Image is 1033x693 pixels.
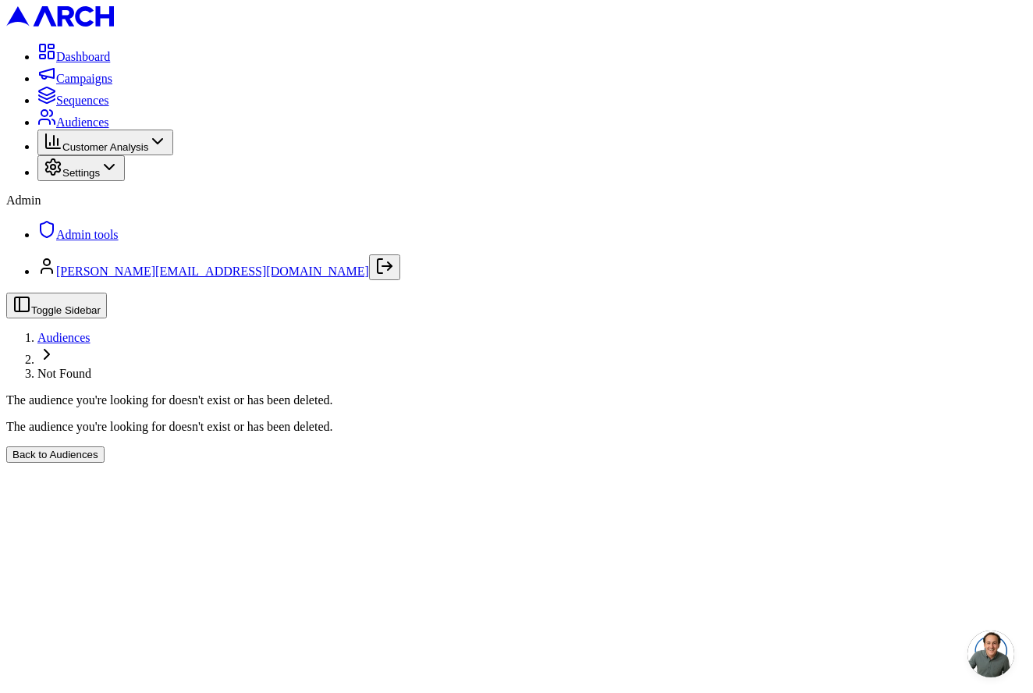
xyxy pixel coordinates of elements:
a: Campaigns [37,72,112,85]
a: Admin tools [37,228,119,241]
button: Log out [369,254,400,280]
span: Toggle Sidebar [31,304,101,316]
button: Settings [37,155,125,181]
span: Admin tools [56,228,119,241]
span: Campaigns [56,72,112,85]
button: Customer Analysis [37,130,173,155]
span: Audiences [56,115,109,129]
nav: breadcrumb [6,331,1027,381]
div: The audience you're looking for doesn't exist or has been deleted. [6,393,1027,407]
a: Open chat [967,631,1014,677]
a: Sequences [37,94,109,107]
p: The audience you're looking for doesn't exist or has been deleted. [6,420,1027,434]
button: Back to Audiences [6,446,105,463]
span: Not Found [37,367,91,380]
span: Sequences [56,94,109,107]
div: Admin [6,194,1027,208]
button: Toggle Sidebar [6,293,107,318]
a: [PERSON_NAME][EMAIL_ADDRESS][DOMAIN_NAME] [56,265,369,278]
a: Audiences [37,331,91,344]
a: Audiences [37,115,109,129]
span: Customer Analysis [62,141,148,153]
a: Dashboard [37,50,110,63]
span: Dashboard [56,50,110,63]
span: Settings [62,167,100,179]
